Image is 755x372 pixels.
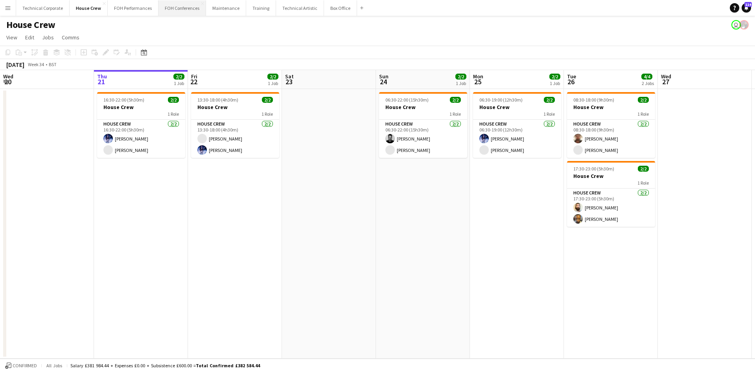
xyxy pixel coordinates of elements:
span: 21 [96,77,107,86]
span: 2/2 [168,97,179,103]
a: Edit [22,32,37,43]
span: 2/2 [638,166,649,172]
span: 22 [190,77,197,86]
span: 2/2 [544,97,555,103]
div: [DATE] [6,61,24,68]
h3: House Crew [473,104,561,111]
button: Technical Corporate [16,0,70,16]
span: All jobs [45,363,64,368]
app-job-card: 08:30-18:00 (9h30m)2/2House Crew1 RoleHouse Crew2/208:30-18:00 (9h30m)[PERSON_NAME][PERSON_NAME] [567,92,655,158]
span: 2/2 [455,74,466,80]
h3: House Crew [191,104,279,111]
app-card-role: House Crew2/208:30-18:00 (9h30m)[PERSON_NAME][PERSON_NAME] [567,120,655,158]
h3: House Crew [567,172,655,180]
button: House Crew [70,0,108,16]
div: 1 Job [550,80,560,86]
app-user-avatar: Zubair PERM Dhalla [739,20,749,30]
span: 25 [472,77,483,86]
span: Wed [661,73,671,80]
span: Comms [62,34,79,41]
button: Box Office [324,0,357,16]
app-job-card: 06:30-22:00 (15h30m)2/2House Crew1 RoleHouse Crew2/206:30-22:00 (15h30m)[PERSON_NAME][PERSON_NAME] [379,92,467,158]
span: Edit [25,34,34,41]
app-card-role: House Crew2/217:30-23:00 (5h30m)[PERSON_NAME][PERSON_NAME] [567,189,655,227]
div: BST [49,61,57,67]
app-card-role: House Crew2/213:30-18:00 (4h30m)[PERSON_NAME][PERSON_NAME] [191,120,279,158]
app-job-card: 16:30-22:00 (5h30m)2/2House Crew1 RoleHouse Crew2/216:30-22:00 (5h30m)[PERSON_NAME][PERSON_NAME] [97,92,185,158]
span: 27 [660,77,671,86]
span: Jobs [42,34,54,41]
span: Wed [3,73,13,80]
span: 2/2 [267,74,278,80]
app-user-avatar: Abby Hubbard [731,20,741,30]
span: 26 [566,77,576,86]
app-job-card: 17:30-23:00 (5h30m)2/2House Crew1 RoleHouse Crew2/217:30-23:00 (5h30m)[PERSON_NAME][PERSON_NAME] [567,161,655,227]
app-job-card: 13:30-18:00 (4h30m)2/2House Crew1 RoleHouse Crew2/213:30-18:00 (4h30m)[PERSON_NAME][PERSON_NAME] [191,92,279,158]
h3: House Crew [97,104,185,111]
span: Sat [285,73,294,80]
a: Comms [59,32,83,43]
span: 2/2 [450,97,461,103]
span: 1 Role [261,111,273,117]
button: FOH Conferences [158,0,206,16]
span: Confirmed [13,363,37,368]
span: 24 [378,77,389,86]
a: Jobs [39,32,57,43]
div: 1 Job [268,80,278,86]
span: Total Confirmed £382 584.44 [196,363,260,368]
span: Thu [97,73,107,80]
span: 1 Role [449,111,461,117]
div: 1 Job [456,80,466,86]
span: 06:30-19:00 (12h30m) [479,97,523,103]
span: 1 Role [637,111,649,117]
button: Maintenance [206,0,246,16]
span: 06:30-22:00 (15h30m) [385,97,429,103]
span: Mon [473,73,483,80]
span: 2/2 [262,97,273,103]
div: Salary £381 984.44 + Expenses £0.00 + Subsistence £600.00 = [70,363,260,368]
span: 1 Role [168,111,179,117]
span: 16:30-22:00 (5h30m) [103,97,144,103]
span: 23 [284,77,294,86]
span: 2/2 [638,97,649,103]
h1: House Crew [6,19,55,31]
span: 2/2 [173,74,184,80]
span: Week 34 [26,61,46,67]
span: 1 Role [543,111,555,117]
h3: House Crew [379,104,467,111]
span: 4/4 [641,74,652,80]
span: 2/2 [549,74,560,80]
span: 20 [2,77,13,86]
h3: House Crew [567,104,655,111]
span: 13:30-18:00 (4h30m) [197,97,238,103]
span: View [6,34,17,41]
span: Sun [379,73,389,80]
div: 1 Job [174,80,184,86]
a: 114 [742,3,751,13]
button: Training [246,0,276,16]
button: Confirmed [4,361,38,370]
span: 08:30-18:00 (9h30m) [573,97,614,103]
span: 114 [744,2,752,7]
button: FOH Performances [108,0,158,16]
app-card-role: House Crew2/206:30-22:00 (15h30m)[PERSON_NAME][PERSON_NAME] [379,120,467,158]
app-card-role: House Crew2/206:30-19:00 (12h30m)[PERSON_NAME][PERSON_NAME] [473,120,561,158]
span: 17:30-23:00 (5h30m) [573,166,614,172]
a: View [3,32,20,43]
app-job-card: 06:30-19:00 (12h30m)2/2House Crew1 RoleHouse Crew2/206:30-19:00 (12h30m)[PERSON_NAME][PERSON_NAME] [473,92,561,158]
div: 2 Jobs [642,80,654,86]
span: Tue [567,73,576,80]
button: Technical Artistic [276,0,324,16]
span: 1 Role [637,180,649,186]
span: Fri [191,73,197,80]
app-card-role: House Crew2/216:30-22:00 (5h30m)[PERSON_NAME][PERSON_NAME] [97,120,185,158]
